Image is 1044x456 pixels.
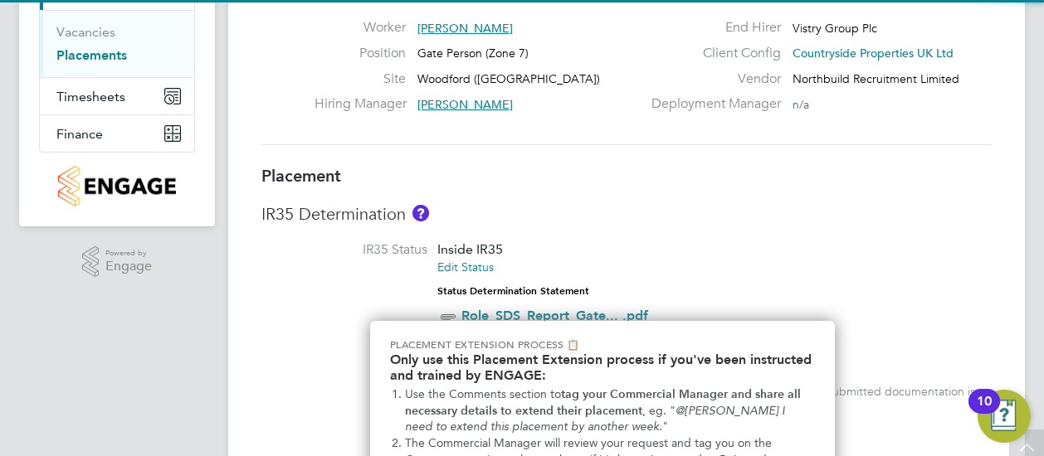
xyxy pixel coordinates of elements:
[405,387,804,418] strong: tag your Commercial Manager and share all necessary details to extend their placement
[315,70,406,88] label: Site
[315,45,406,62] label: Position
[56,89,125,104] span: Timesheets
[315,95,406,113] label: Hiring Manager
[642,70,781,88] label: Vendor
[793,46,954,61] span: Countryside Properties UK Ltd
[261,241,427,259] label: IR35 Status
[793,71,959,86] span: Northbuild Recruitment Limited
[793,21,877,36] span: Vistry Group Plc
[105,260,152,274] span: Engage
[978,390,1031,443] button: Open Resource Center, 10 new notifications
[56,24,115,40] a: Vacancies
[437,285,589,297] strong: Status Determination Statement
[437,260,494,274] a: Edit Status
[977,401,992,423] div: 10
[642,404,676,418] span: , eg. "
[58,166,175,206] img: countryside-properties-logo-retina.png
[105,246,152,260] span: Powered by
[412,205,429,221] button: About IR35
[417,21,513,36] span: [PERSON_NAME]
[261,203,992,225] h3: IR35 Determination
[390,337,815,352] p: Placement Extension Process 📋
[437,241,503,257] span: Inside IR35
[642,45,781,62] label: Client Config
[56,126,103,142] span: Finance
[417,71,600,86] span: Woodford ([GEOGRAPHIC_DATA])
[390,352,815,383] h2: Only use this Placement Extension process if you've been instructed and trained by ENGAGE:
[642,19,781,36] label: End Hirer
[461,308,648,323] a: Role_SDS_Report_Gate... .pdf
[56,47,127,63] a: Placements
[662,420,668,434] span: "
[315,19,406,36] label: Worker
[417,97,513,112] span: [PERSON_NAME]
[39,166,195,206] a: Go to home page
[793,97,809,112] span: n/a
[405,387,561,401] span: Use the Comments section to
[261,166,341,186] b: Placement
[642,95,781,113] label: Deployment Manager
[261,344,427,361] label: IR35 Risk
[417,46,529,61] span: Gate Person (Zone 7)
[405,404,788,434] em: @[PERSON_NAME] I need to extend this placement by another week.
